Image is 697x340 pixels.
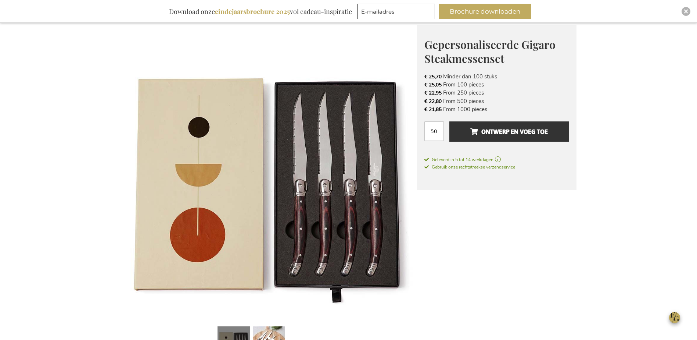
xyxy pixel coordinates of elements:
[424,97,569,105] li: From 500 pieces
[424,89,569,97] li: From 250 pieces
[166,4,355,19] div: Download onze vol cadeau-inspiratie
[682,7,690,16] div: Close
[449,121,569,142] button: Ontwerp en voeg toe
[357,4,435,19] input: E-mailadres
[424,37,556,66] span: Gepersonaliseerde Gigaro Steakmessenset
[424,163,515,170] a: Gebruik onze rechtstreekse verzendservice
[424,98,442,105] span: € 22,80
[424,105,569,113] li: From 1000 pieces
[424,81,442,88] span: € 25,05
[424,72,569,81] li: Minder dan 100 stuks
[215,7,290,16] b: eindejaarsbrochure 2025
[439,4,531,19] button: Brochure downloaden
[424,73,442,80] span: € 25,70
[424,89,442,96] span: € 22,95
[424,121,444,141] input: Aantal
[121,25,417,322] img: Personalised Gigaro Meat Knives
[470,126,548,138] span: Ontwerp en voeg toe
[424,156,569,163] a: Geleverd in 5 tot 14 werkdagen
[424,81,569,89] li: From 100 pieces
[684,9,688,14] img: Close
[424,106,442,113] span: € 21,85
[424,164,515,170] span: Gebruik onze rechtstreekse verzendservice
[357,4,437,21] form: marketing offers and promotions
